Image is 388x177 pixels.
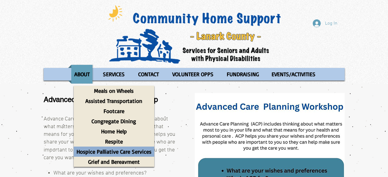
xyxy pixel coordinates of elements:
span: Log In [323,20,339,27]
a: Home Help [74,126,154,136]
p: FUNDRAISING [224,65,262,84]
span: Advanced Care Planning Workshop [44,95,158,104]
a: Footcare [74,106,154,116]
a: Respite [74,136,154,147]
a: SERVICES [97,65,131,84]
p: VOLUNTEER OPPS [170,65,216,84]
a: Hospice Palliative Care Services [74,147,154,157]
a: Meals on Wheels [74,86,154,96]
p: Footcare [101,106,127,116]
p: Assisted Transportation [83,96,145,106]
p: Respite [102,136,126,147]
nav: Site [44,65,345,84]
a: ABOUT [68,65,96,84]
a: CONTACT [132,65,165,84]
button: Log In [308,18,342,29]
a: Grief and Bereavment [74,157,154,167]
a: Congregate Dining [74,116,154,126]
a: Assisted Transportation [74,96,154,106]
p: ABOUT [72,65,92,84]
p: Meals on Wheels [91,86,136,96]
p: SERVICES [100,65,127,84]
p: Grief and Bereavment [85,157,143,167]
span: What are your wishes and preferences? [53,170,147,176]
p: EVENTS/ACTIVITIES [269,65,318,84]
p: Home Help [98,126,130,136]
a: VOLUNTEER OPPS [167,65,219,84]
p: CONTACT [135,65,162,84]
a: EVENTS/ACTIVITIES [266,65,321,84]
a: FUNDRAISING [221,65,264,84]
span: Advance Care Planning (ACP) includes thinking about what matters most to you in your life and wha... [44,116,175,161]
p: Congregate Dining [89,116,139,126]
